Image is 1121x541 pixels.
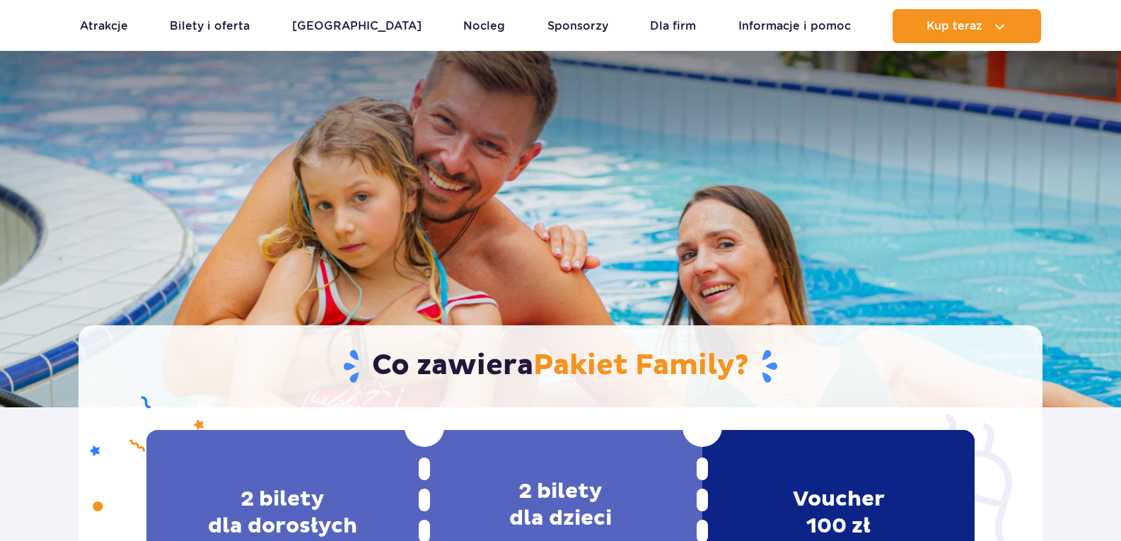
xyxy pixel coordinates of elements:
[80,9,128,43] a: Atrakcje
[738,9,851,43] a: Informacje i pomoc
[441,478,680,532] h2: 2 bilety dla dzieci
[108,348,1013,385] h1: Co zawiera
[893,9,1041,43] button: Kup teraz
[719,486,958,540] h2: Voucher 100 zł
[170,9,250,43] a: Bilety i oferta
[547,9,608,43] a: Sponsorzy
[463,9,505,43] a: Nocleg
[292,9,422,43] a: [GEOGRAPHIC_DATA]
[927,20,982,33] span: Kup teraz
[163,486,402,540] h2: 2 bilety dla dorosłych
[533,348,749,383] span: Pakiet Family?
[650,9,696,43] a: Dla firm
